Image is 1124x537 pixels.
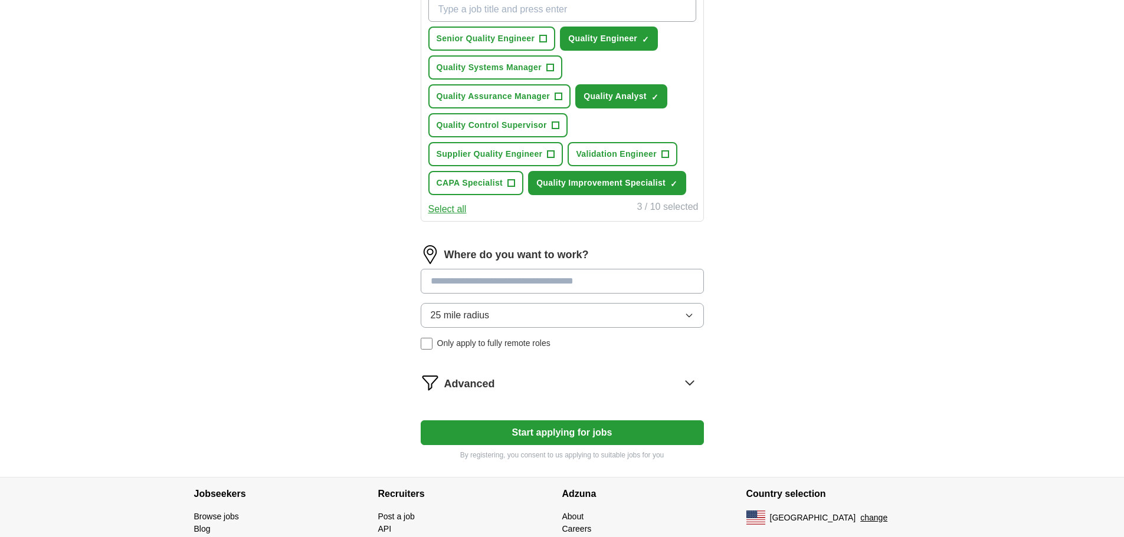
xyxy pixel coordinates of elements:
[421,303,704,328] button: 25 mile radius
[421,450,704,460] p: By registering, you consent to us applying to suitable jobs for you
[428,27,556,51] button: Senior Quality Engineer
[437,337,550,350] span: Only apply to fully remote roles
[642,35,649,44] span: ✓
[560,27,658,51] button: Quality Engineer✓
[428,84,571,108] button: Quality Assurance Manager
[421,338,432,350] input: Only apply to fully remote roles
[437,148,543,160] span: Supplier Quality Engineer
[584,90,647,103] span: Quality Analyst
[562,524,592,533] a: Careers
[437,90,550,103] span: Quality Assurance Manager
[428,55,562,80] button: Quality Systems Manager
[428,171,524,195] button: CAPA Specialist
[194,512,239,521] a: Browse jobs
[428,113,568,137] button: Quality Control Supervisor
[770,512,856,524] span: [GEOGRAPHIC_DATA]
[651,93,658,102] span: ✓
[437,119,547,131] span: Quality Control Supervisor
[437,61,542,74] span: Quality Systems Manager
[431,308,490,322] span: 25 mile radius
[637,200,698,216] div: 3 / 10 selected
[860,512,887,524] button: change
[562,512,584,521] a: About
[670,179,677,189] span: ✓
[378,524,392,533] a: API
[746,510,765,525] img: US flag
[575,84,667,108] button: Quality Analyst✓
[444,247,589,263] label: Where do you want to work?
[746,477,930,510] h4: Country selection
[437,177,503,189] span: CAPA Specialist
[421,245,440,264] img: location.png
[428,142,563,166] button: Supplier Quality Engineer
[437,32,535,45] span: Senior Quality Engineer
[428,202,467,216] button: Select all
[421,373,440,392] img: filter
[444,376,495,392] span: Advanced
[194,524,211,533] a: Blog
[568,32,637,45] span: Quality Engineer
[568,142,677,166] button: Validation Engineer
[421,420,704,445] button: Start applying for jobs
[536,177,666,189] span: Quality Improvement Specialist
[576,148,657,160] span: Validation Engineer
[528,171,686,195] button: Quality Improvement Specialist✓
[378,512,415,521] a: Post a job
